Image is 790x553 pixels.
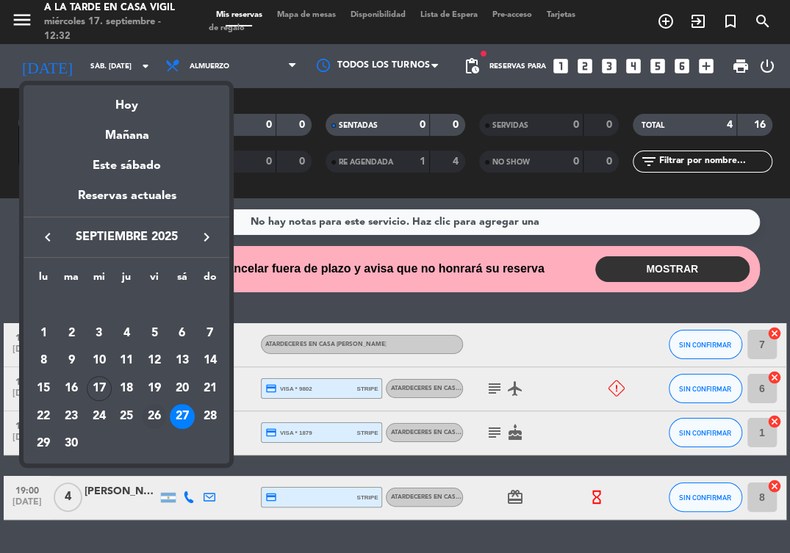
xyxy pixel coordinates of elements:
[196,402,224,430] td: 28 de septiembre de 2025
[85,347,113,375] td: 10 de septiembre de 2025
[140,402,168,430] td: 26 de septiembre de 2025
[59,376,84,401] div: 16
[29,430,57,458] td: 29 de septiembre de 2025
[31,376,56,401] div: 15
[113,269,141,292] th: jueves
[198,348,223,373] div: 14
[168,347,196,375] td: 13 de septiembre de 2025
[57,269,85,292] th: martes
[193,228,219,247] button: keyboard_arrow_right
[197,228,215,246] i: keyboard_arrow_right
[24,115,229,145] div: Mañana
[198,321,223,346] div: 7
[29,347,57,375] td: 8 de septiembre de 2025
[196,375,224,402] td: 21 de septiembre de 2025
[142,348,167,373] div: 12
[31,348,56,373] div: 8
[113,319,141,347] td: 4 de septiembre de 2025
[198,404,223,429] div: 28
[85,375,113,402] td: 17 de septiembre de 2025
[57,402,85,430] td: 23 de septiembre de 2025
[29,375,57,402] td: 15 de septiembre de 2025
[24,187,229,217] div: Reservas actuales
[114,348,139,373] div: 11
[59,431,84,456] div: 30
[196,319,224,347] td: 7 de septiembre de 2025
[170,376,195,401] div: 20
[29,269,57,292] th: lunes
[114,321,139,346] div: 4
[142,321,167,346] div: 5
[140,375,168,402] td: 19 de septiembre de 2025
[85,319,113,347] td: 3 de septiembre de 2025
[87,321,112,346] div: 3
[198,376,223,401] div: 21
[170,348,195,373] div: 13
[87,348,112,373] div: 10
[196,347,224,375] td: 14 de septiembre de 2025
[168,375,196,402] td: 20 de septiembre de 2025
[85,269,113,292] th: miércoles
[140,347,168,375] td: 12 de septiembre de 2025
[113,402,141,430] td: 25 de septiembre de 2025
[59,348,84,373] div: 9
[85,402,113,430] td: 24 de septiembre de 2025
[59,321,84,346] div: 2
[31,431,56,456] div: 29
[24,85,229,115] div: Hoy
[29,292,223,319] td: SEP.
[196,269,224,292] th: domingo
[87,376,112,401] div: 17
[87,404,112,429] div: 24
[29,402,57,430] td: 22 de septiembre de 2025
[60,228,193,247] span: septiembre 2025
[59,404,84,429] div: 23
[168,402,196,430] td: 27 de septiembre de 2025
[113,375,141,402] td: 18 de septiembre de 2025
[114,404,139,429] div: 25
[140,269,168,292] th: viernes
[114,376,139,401] div: 18
[168,269,196,292] th: sábado
[170,404,195,429] div: 27
[57,347,85,375] td: 9 de septiembre de 2025
[24,145,229,187] div: Este sábado
[29,319,57,347] td: 1 de septiembre de 2025
[57,319,85,347] td: 2 de septiembre de 2025
[142,404,167,429] div: 26
[170,321,195,346] div: 6
[31,321,56,346] div: 1
[57,430,85,458] td: 30 de septiembre de 2025
[34,228,60,247] button: keyboard_arrow_left
[57,375,85,402] td: 16 de septiembre de 2025
[31,404,56,429] div: 22
[142,376,167,401] div: 19
[168,319,196,347] td: 6 de septiembre de 2025
[140,319,168,347] td: 5 de septiembre de 2025
[113,347,141,375] td: 11 de septiembre de 2025
[38,228,56,246] i: keyboard_arrow_left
